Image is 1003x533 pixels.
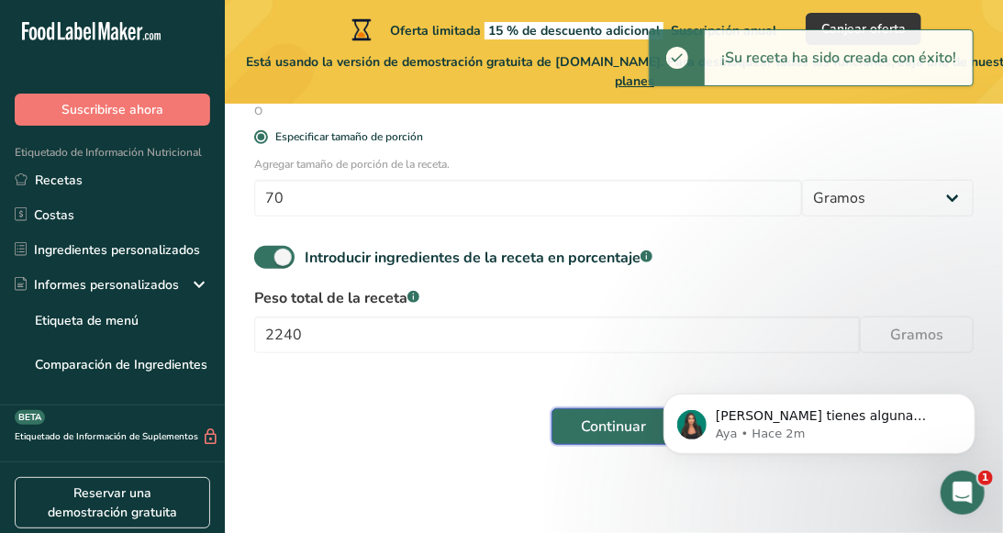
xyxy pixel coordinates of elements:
[485,22,663,39] span: 15 % de descuento adicional
[582,416,647,438] span: Continuar
[890,324,943,346] span: Gramos
[15,410,45,425] div: BETA
[941,471,985,515] iframe: Intercom live chat
[254,180,802,217] input: Escribe aquí el tamaño de la porción
[305,247,652,269] div: Introducir ingredientes de la receta en porcentaje
[552,408,677,445] button: Continuar
[15,477,210,528] a: Reservar una demostración gratuita
[348,18,776,40] div: Oferta limitada
[254,287,974,309] label: Peso total de la receta
[15,94,210,126] button: Suscribirse ahora
[705,30,973,85] div: ¡Su receta ha sido creada con éxito!
[15,275,179,294] div: Informes personalizados
[61,100,163,119] span: Suscribirse ahora
[243,103,273,119] div: O
[806,13,921,45] button: Canjear oferta
[860,316,974,353] button: Gramos
[636,355,1003,483] iframe: Intercom notifications mensaje
[821,19,906,39] span: Canjear oferta
[671,22,776,39] span: Suscripción anual
[254,156,974,172] p: Agregar tamaño de porción de la receta.
[978,471,993,485] span: 1
[615,72,654,90] span: planes
[275,130,423,144] div: Especificar tamaño de porción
